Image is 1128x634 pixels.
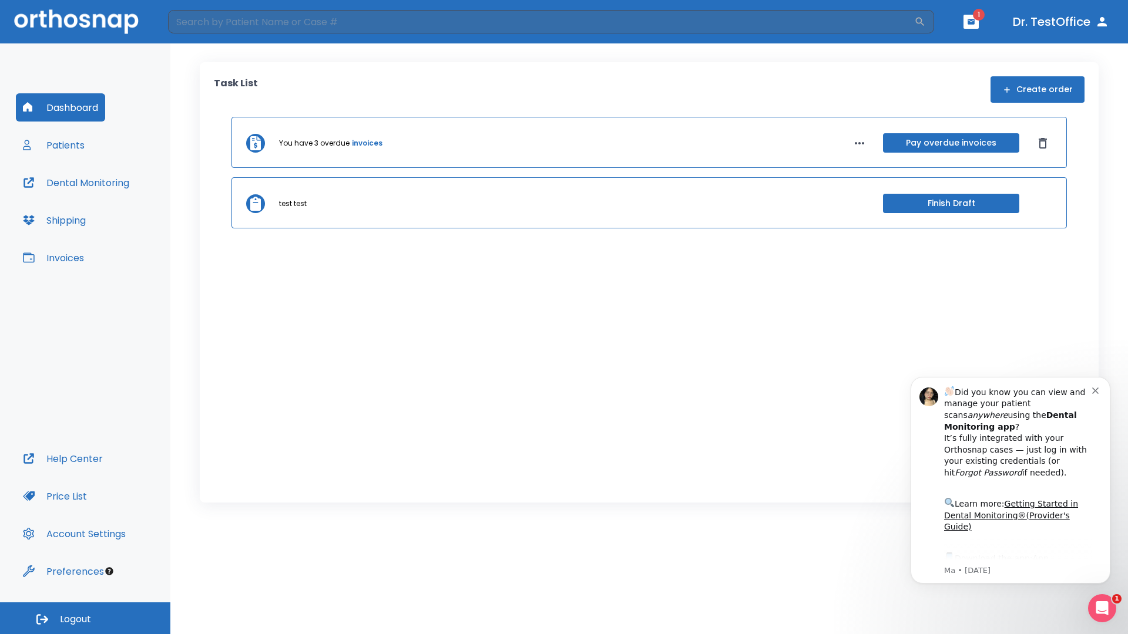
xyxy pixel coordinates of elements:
[60,613,91,626] span: Logout
[16,93,105,122] button: Dashboard
[16,168,136,197] button: Dental Monitoring
[16,520,133,548] button: Account Settings
[16,482,94,510] button: Price List
[352,138,382,149] a: invoices
[16,131,92,159] button: Patients
[883,133,1019,153] button: Pay overdue invoices
[104,566,115,576] div: Tooltip anchor
[168,10,914,33] input: Search by Patient Name or Case #
[893,362,1128,628] iframe: Intercom notifications message
[16,557,111,585] button: Preferences
[14,9,139,33] img: Orthosnap
[1008,11,1114,32] button: Dr. TestOffice
[883,194,1019,213] button: Finish Draft
[1088,594,1116,622] iframe: Intercom live chat
[16,444,110,473] button: Help Center
[279,198,307,209] p: test test
[1112,594,1122,603] span: 1
[1033,134,1052,153] button: Dismiss
[214,76,258,103] p: Task List
[991,76,1085,103] button: Create order
[279,138,350,149] p: You have 3 overdue
[16,206,93,234] button: Shipping
[16,244,91,272] button: Invoices
[973,9,985,21] span: 1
